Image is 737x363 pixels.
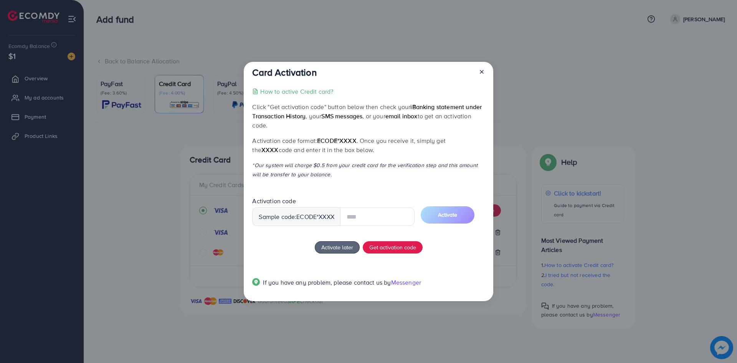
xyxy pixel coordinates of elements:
div: Sample code: *XXXX [252,207,340,226]
span: Get activation code [369,243,416,251]
img: Popup guide [252,278,260,286]
p: Click "Get activation code" button below then check your , your , or your to get an activation code. [252,102,484,130]
p: Activation code format: . Once you receive it, simply get the code and enter it in the box below. [252,136,484,154]
span: Messenger [391,278,421,287]
span: SMS messages [321,112,362,120]
span: XXXX [261,146,279,154]
button: Activate [421,206,474,224]
span: email inbox [385,112,418,120]
span: Activate [438,211,457,219]
button: Get activation code [363,241,423,254]
button: Activate later [315,241,360,254]
span: ecode*XXXX [317,136,357,145]
span: Activate later [321,243,353,251]
p: How to active Credit card? [260,87,333,96]
span: If you have any problem, please contact us by [263,278,391,287]
span: iBanking statement under Transaction History [252,103,482,120]
span: ecode [296,212,317,221]
h3: Card Activation [252,67,316,78]
p: *Our system will charge $0.5 from your credit card for the verification step and this amount will... [252,161,484,179]
label: Activation code [252,197,296,206]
